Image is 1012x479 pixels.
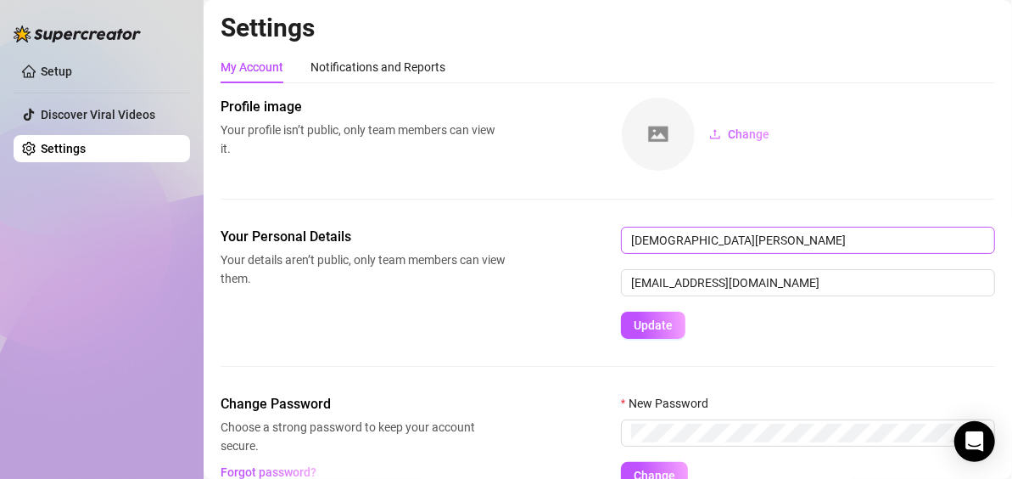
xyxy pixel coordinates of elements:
[41,142,86,155] a: Settings
[621,227,995,254] input: Enter name
[221,97,506,117] span: Profile image
[634,318,673,332] span: Update
[621,269,995,296] input: Enter new email
[954,421,995,462] div: Open Intercom Messenger
[41,65,72,78] a: Setup
[221,121,506,158] span: Your profile isn’t public, only team members can view it.
[221,12,995,44] h2: Settings
[622,98,695,171] img: square-placeholder.png
[221,58,283,76] div: My Account
[728,127,769,141] span: Change
[696,121,783,148] button: Change
[621,394,719,413] label: New Password
[709,128,721,140] span: upload
[14,25,141,42] img: logo-BBDzfeDw.svg
[631,424,956,442] input: New Password
[621,312,685,339] button: Update
[221,394,506,414] span: Change Password
[221,251,506,288] span: Your details aren’t public, only team members can view them.
[221,418,506,455] span: Choose a strong password to keep your account secure.
[310,58,445,76] div: Notifications and Reports
[221,465,317,479] span: Forgot password?
[221,227,506,247] span: Your Personal Details
[41,108,155,121] a: Discover Viral Videos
